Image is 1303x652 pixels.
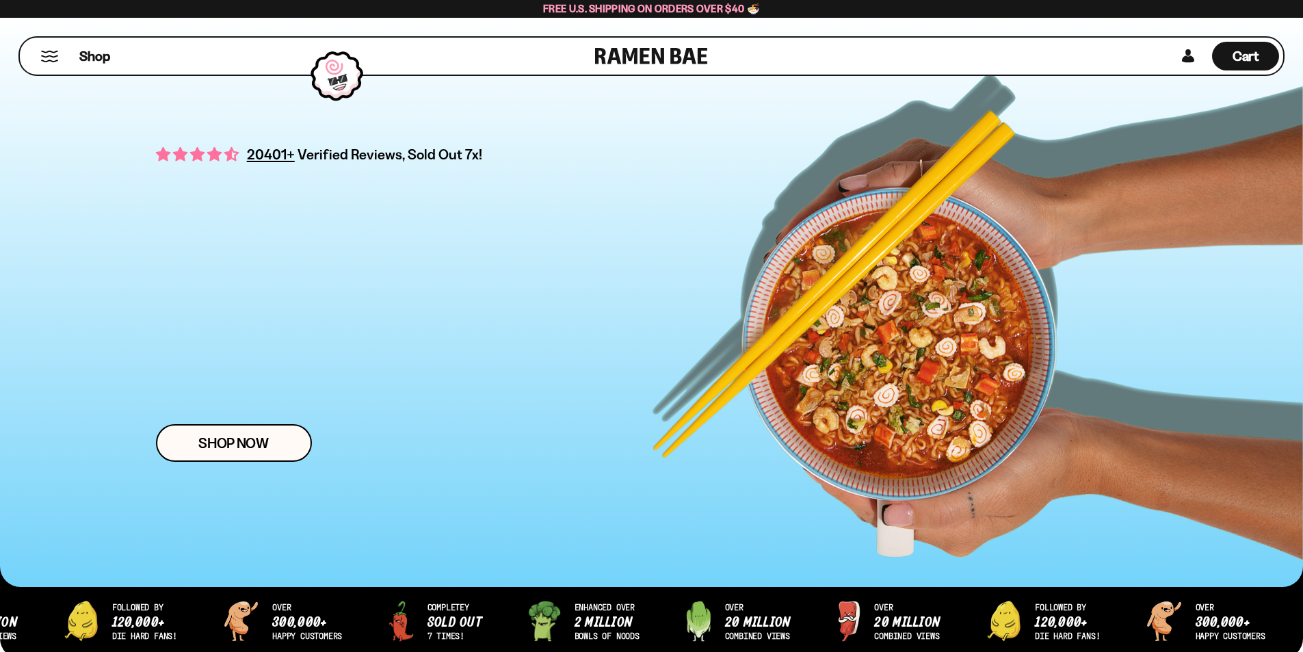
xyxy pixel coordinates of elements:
[543,2,760,15] span: Free U.S. Shipping on Orders over $40 🍜
[79,47,110,66] span: Shop
[1212,38,1279,75] div: Cart
[247,144,295,165] span: 20401+
[198,436,269,450] span: Shop Now
[1233,48,1259,64] span: Cart
[298,146,483,163] span: Verified Reviews, Sold Out 7x!
[40,51,59,62] button: Mobile Menu Trigger
[79,42,110,70] a: Shop
[156,424,312,462] a: Shop Now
